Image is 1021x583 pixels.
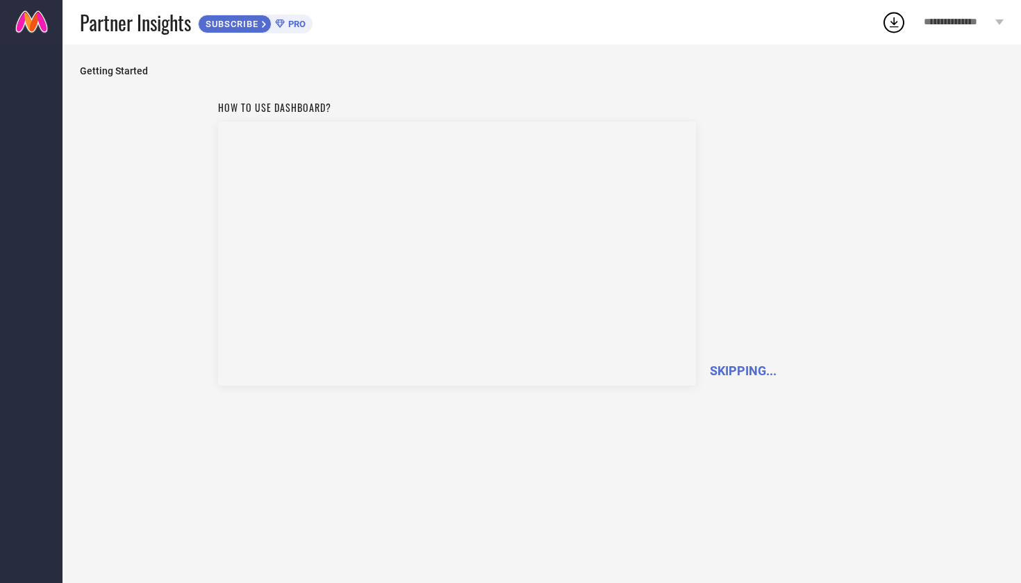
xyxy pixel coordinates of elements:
[199,19,262,29] span: SUBSCRIBE
[285,19,306,29] span: PRO
[218,122,696,386] iframe: Workspace Section
[198,11,313,33] a: SUBSCRIBEPRO
[710,363,777,378] span: SKIPPING...
[218,100,696,115] h1: How to use dashboard?
[80,65,1004,76] span: Getting Started
[881,10,906,35] div: Open download list
[80,8,191,37] span: Partner Insights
